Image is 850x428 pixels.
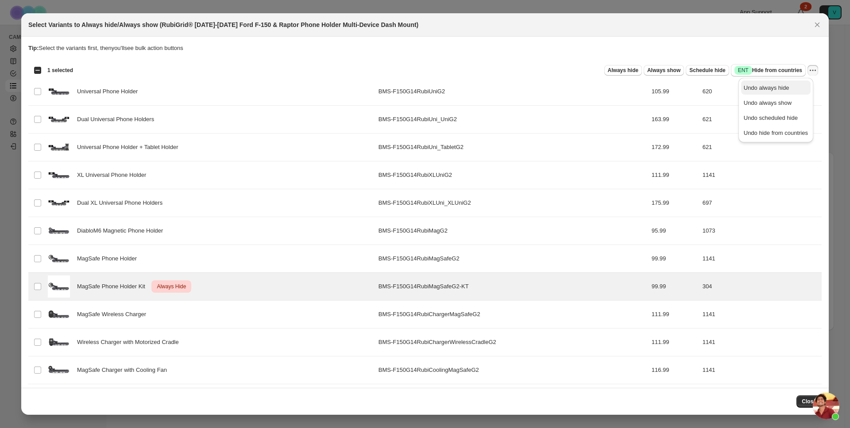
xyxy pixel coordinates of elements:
[649,78,700,106] td: 105.99
[649,161,700,189] td: 111.99
[700,78,822,106] td: 620
[48,192,70,214] img: bulletpointmountingsolutions2021_FordF-150RubiGridDashMountwithDualXLUniversalPhoneHolders.jpg
[649,217,700,245] td: 95.99
[48,80,70,103] img: bulletpointmountingsolutions2021_FordF-150RubiGridDashMountwithUniversalPhoneHolder.jpg
[77,199,167,207] span: Dual XL Universal Phone Holders
[48,136,70,158] img: Bulletpoint2021_FordF-150rubigriddashmountuniversalphoneholder_tabletholder.jpg
[649,134,700,161] td: 172.99
[700,329,822,356] td: 1141
[813,393,839,419] div: Open chat
[28,45,39,51] strong: Tip:
[689,67,725,74] span: Schedule hide
[376,356,649,384] td: BMS-F150G14RubiCoolingMagSafeG2
[744,130,808,136] span: Undo hide from countries
[376,78,649,106] td: BMS-F150G14RubiUniG2
[700,356,822,384] td: 1141
[744,99,792,106] span: Undo always show
[48,331,70,353] img: bulletpointmountingsolutions2021_FordF-150RubiGridDashMountwithWirelessChargerwithMotorizedCradle...
[700,245,822,273] td: 1141
[77,115,159,124] span: Dual Universal Phone Holders
[700,301,822,329] td: 1141
[376,134,649,161] td: BMS-F150G14RubiUni_TabletG2
[700,161,822,189] td: 1141
[376,301,649,329] td: BMS-F150G14RubiChargerMagSafeG2
[811,19,823,31] button: Close
[700,106,822,134] td: 621
[644,65,684,76] button: Always show
[77,171,151,180] span: XL Universal Phone Holder
[649,384,700,412] td: 54.99
[48,359,70,381] img: bulletpointmountingsolutions2021_FordF-150RubiGridDashMountwithMagSafeChargerwithCoolingFan.jpg
[738,67,749,74] span: ENT
[376,273,649,301] td: BMS-F150G14RubiMagSafeG2-KT
[802,398,816,405] span: Close
[796,395,822,408] button: Close
[741,80,811,95] button: Undo always hide
[155,281,188,292] span: Always Hide
[649,189,700,217] td: 175.99
[77,87,143,96] span: Universal Phone Holder
[734,66,802,75] span: Hide from countries
[77,366,172,374] span: MagSafe Charger with Cooling Fan
[48,108,70,130] img: bulletpointmountingsolutions2021_FordF-150RubiGridDashMountwithDualUniversalPhoneHolders.jpg
[77,310,151,319] span: MagSafe Wireless Charger
[77,226,168,235] span: DiabloM6 Magnetic Phone Holder
[741,111,811,125] button: Undo scheduled hide
[48,275,70,298] img: bulletpointmountingsolutions2021_FordF-150RubiGridDashMountwithMagSafePhoneHolder.jpg
[48,248,70,270] img: bulletpointmountingsolutions2021_FordF-150RubiGridDashMountwithMagSafePhoneHolder.jpg
[807,65,818,76] button: More actions
[744,84,789,91] span: Undo always hide
[649,356,700,384] td: 116.99
[48,387,70,409] img: bulletpointmountingsolutions2021_FordF-150RubiGridDashMountwith1ampsball.jpg
[28,44,822,53] p: Select the variants first, then you'll see bulk action buttons
[376,161,649,189] td: BMS-F150G14RubiXLUniG2
[686,65,729,76] button: Schedule hide
[376,189,649,217] td: BMS-F150G14RubiXLUni_XLUniG2
[608,67,638,74] span: Always hide
[700,273,822,301] td: 304
[77,282,150,291] span: MagSafe Phone Holder Kit
[376,329,649,356] td: BMS-F150G14RubiChargerWirelessCradleG2
[376,245,649,273] td: BMS-F150G14RubiMagSafeG2
[604,65,642,76] button: Always hide
[741,96,811,110] button: Undo always show
[376,106,649,134] td: BMS-F150G14RubiUni_UniG2
[376,217,649,245] td: BMS-F150G14RubiMagG2
[741,126,811,140] button: Undo hide from countries
[649,273,700,301] td: 99.99
[649,106,700,134] td: 163.99
[731,64,806,76] button: SuccessENTHide from countries
[28,20,418,29] h2: Select Variants to Always hide/Always show (RubiGrid® [DATE]-[DATE] Ford F-150 & Raptor Phone Hol...
[700,189,822,217] td: 697
[649,245,700,273] td: 99.99
[77,254,142,263] span: MagSafe Phone Holder
[77,143,183,152] span: Universal Phone Holder + Tablet Holder
[47,67,73,74] span: 1 selected
[48,303,70,325] img: bulletpointmountingsolutions2021_FordF-150RubiGridDashMountwithMagSafeWirelessPhoneCharger_1.jpg
[376,384,649,412] td: BMS-F150G14RubiGridG2
[649,301,700,329] td: 111.99
[48,164,70,186] img: bulletpointmountingsolutions2021_FordF-150RubiGridDashMountwithXLUniversalPhoneHolder.jpg
[700,134,822,161] td: 621
[744,115,798,121] span: Undo scheduled hide
[700,384,822,412] td: 1141
[649,329,700,356] td: 111.99
[647,67,680,74] span: Always show
[77,338,184,347] span: Wireless Charger with Motorized Cradle
[48,220,70,242] img: bulletpointmountingsolutions2021_FordF-150RubiGridDashMountwithDiabloM6MagneticPhoneHolder_0b13bc...
[700,217,822,245] td: 1073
